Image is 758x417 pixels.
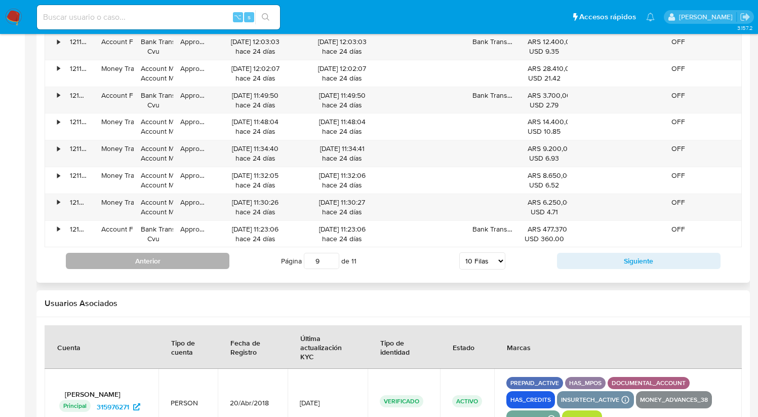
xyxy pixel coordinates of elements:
[740,12,750,22] a: Salir
[248,12,251,22] span: s
[646,13,655,21] a: Notificaciones
[234,12,242,22] span: ⌥
[579,12,636,22] span: Accesos rápidos
[255,10,276,24] button: search-icon
[679,12,736,22] p: santiago.reyes@mercadolibre.com
[45,298,742,309] h2: Usuarios Asociados
[37,11,280,24] input: Buscar usuario o caso...
[737,24,753,32] span: 3.157.2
